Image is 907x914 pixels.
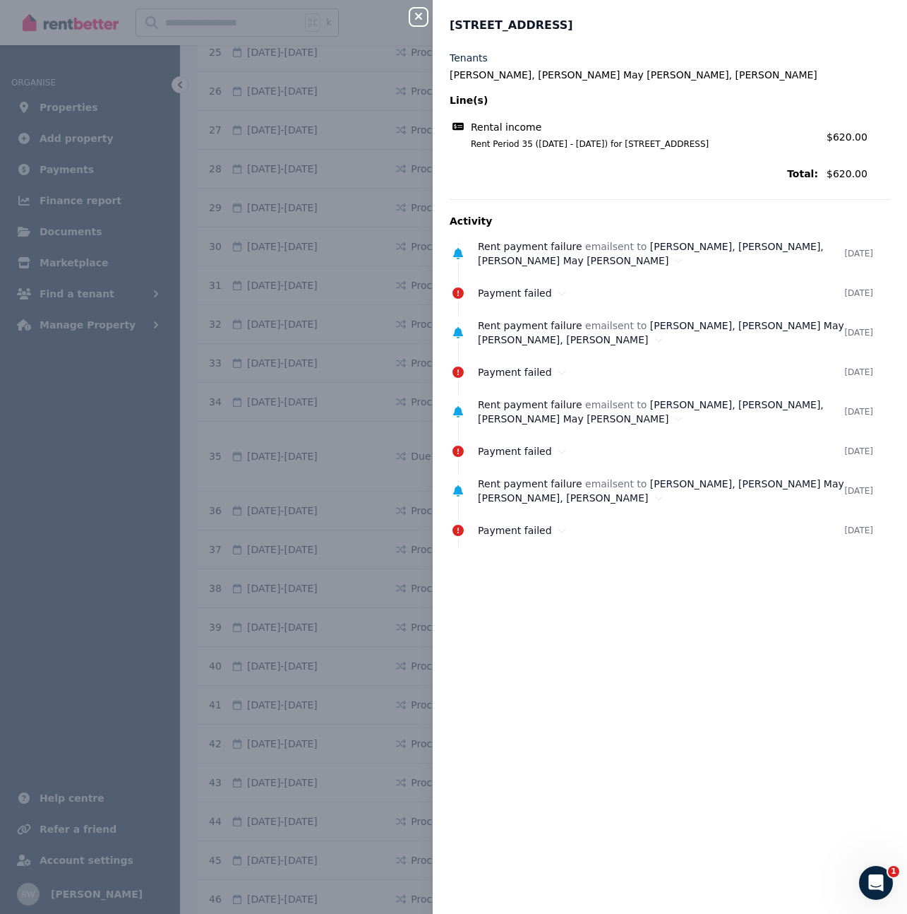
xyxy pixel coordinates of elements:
[827,167,890,181] span: $620.00
[478,399,824,425] span: [PERSON_NAME], [PERSON_NAME], [PERSON_NAME] May [PERSON_NAME]
[478,239,844,268] div: email sent to
[478,398,844,426] div: email sent to
[478,367,552,378] span: Payment failed
[888,866,899,877] span: 1
[478,446,552,457] span: Payment failed
[478,525,552,536] span: Payment failed
[844,446,873,457] time: [DATE]
[859,866,893,900] iframe: Intercom live chat
[844,327,873,338] time: [DATE]
[844,485,873,497] time: [DATE]
[454,138,818,150] span: Rent Period 35 ([DATE] - [DATE]) for [STREET_ADDRESS]
[844,525,873,536] time: [DATE]
[478,241,582,252] span: Rent payment failure
[478,320,582,331] span: Rent payment failure
[478,399,582,410] span: Rent payment failure
[450,167,818,181] span: Total:
[478,478,844,504] span: [PERSON_NAME], [PERSON_NAME] May [PERSON_NAME], [PERSON_NAME]
[844,406,873,417] time: [DATE]
[844,248,873,259] time: [DATE]
[827,131,867,143] span: $620.00
[478,319,844,347] div: email sent to
[471,120,541,134] span: Rental income
[844,367,873,378] time: [DATE]
[478,287,552,299] span: Payment failed
[450,17,573,34] span: [STREET_ADDRESS]
[450,93,818,107] span: Line(s)
[478,320,844,345] span: [PERSON_NAME], [PERSON_NAME] May [PERSON_NAME], [PERSON_NAME]
[450,68,890,82] legend: [PERSON_NAME], [PERSON_NAME] May [PERSON_NAME], [PERSON_NAME]
[450,51,488,65] label: Tenants
[478,478,582,489] span: Rent payment failure
[844,287,873,299] time: [DATE]
[478,241,824,266] span: [PERSON_NAME], [PERSON_NAME], [PERSON_NAME] May [PERSON_NAME]
[450,214,890,228] p: Activity
[478,477,844,505] div: email sent to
